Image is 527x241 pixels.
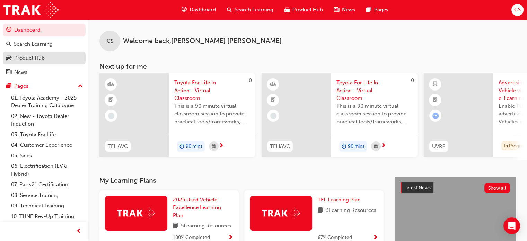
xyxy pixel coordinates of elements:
span: TFLIAVC [108,143,128,150]
span: Product Hub [292,6,323,14]
span: calendar-icon [212,142,216,151]
img: Trak [117,208,155,218]
span: 3 Learning Resources [326,206,376,215]
span: booktick-icon [108,96,113,105]
span: Show Progress [228,235,233,241]
span: guage-icon [182,6,187,14]
span: TFL Learning Plan [318,197,361,203]
h3: My Learning Plans [99,177,384,184]
button: Show all [484,183,510,193]
span: 5 Learning Resources [181,222,231,231]
span: next-icon [219,143,224,149]
span: TFLIAVC [270,143,290,150]
a: 05. Sales [8,150,86,161]
a: Latest NewsShow all [401,182,510,193]
span: This is a 90 minute virtual classroom session to provide practical tools/frameworks, behaviours a... [174,102,250,126]
span: car-icon [6,55,11,61]
a: 0TFLIAVCToyota For Life In Action - Virtual ClassroomThis is a 90 minute virtual classroom sessio... [99,73,255,157]
span: Latest News [404,185,431,191]
span: pages-icon [6,83,11,89]
a: 10. TUNE Rev-Up Training [8,211,86,222]
button: Pages [3,80,86,93]
span: learningRecordVerb_NONE-icon [270,113,276,119]
span: duration-icon [179,142,184,151]
a: car-iconProduct Hub [279,3,328,17]
a: Dashboard [3,24,86,36]
span: news-icon [334,6,339,14]
span: CS [107,37,113,45]
a: News [3,66,86,79]
button: CS [511,4,524,16]
span: Dashboard [190,6,216,14]
span: calendar-icon [374,142,378,151]
span: prev-icon [76,227,81,236]
span: up-icon [78,82,83,91]
a: 02. New - Toyota Dealer Induction [8,111,86,129]
a: Product Hub [3,52,86,64]
span: search-icon [6,41,11,48]
span: Toyota For Life In Action - Virtual Classroom [336,79,412,102]
a: pages-iconPages [361,3,394,17]
div: Pages [14,82,28,90]
a: 03. Toyota For Life [8,129,86,140]
span: 90 mins [348,143,364,150]
a: 08. Service Training [8,190,86,201]
span: news-icon [6,69,11,76]
a: 2025 Used Vehicle Excellence Learning Plan [173,196,233,220]
span: car-icon [284,6,290,14]
span: Toyota For Life In Action - Virtual Classroom [174,79,250,102]
a: 07. Parts21 Certification [8,179,86,190]
a: 09. Technical Training [8,200,86,211]
span: Search Learning [235,6,273,14]
img: Trak [262,208,300,218]
span: learningResourceType_ELEARNING-icon [433,80,438,89]
span: book-icon [173,222,178,231]
span: next-icon [381,143,386,149]
span: search-icon [227,6,232,14]
span: booktick-icon [433,96,438,105]
span: learningResourceType_INSTRUCTOR_LED-icon [271,80,275,89]
a: search-iconSearch Learning [221,3,279,17]
span: This is a 90 minute virtual classroom session to provide practical tools/frameworks, behaviours a... [336,102,412,126]
span: booktick-icon [271,96,275,105]
a: news-iconNews [328,3,361,17]
span: UVR2 [432,143,446,150]
a: 01. Toyota Academy - 2025 Dealer Training Catalogue [8,93,86,111]
div: Open Intercom Messenger [503,217,520,234]
a: Search Learning [3,38,86,51]
div: Product Hub [14,54,45,62]
div: News [14,68,27,76]
span: 90 mins [186,143,202,150]
h3: Next up for me [88,62,527,70]
span: learningRecordVerb_NONE-icon [108,113,114,119]
a: 04. Customer Experience [8,140,86,150]
span: 2025 Used Vehicle Excellence Learning Plan [173,197,221,218]
span: CS [514,6,521,14]
span: duration-icon [342,142,346,151]
span: Show Progress [373,235,378,241]
img: Trak [3,2,59,18]
span: 0 [249,77,252,84]
a: guage-iconDashboard [176,3,221,17]
span: 0 [411,77,414,84]
span: Pages [374,6,388,14]
span: pages-icon [366,6,371,14]
span: learningResourceType_INSTRUCTOR_LED-icon [108,80,113,89]
span: book-icon [318,206,323,215]
span: guage-icon [6,27,11,33]
a: TFL Learning Plan [318,196,363,204]
button: DashboardSearch LearningProduct HubNews [3,22,86,80]
a: 0TFLIAVCToyota For Life In Action - Virtual ClassroomThis is a 90 minute virtual classroom sessio... [262,73,418,157]
span: learningRecordVerb_ATTEMPT-icon [432,113,439,119]
a: 06. Electrification (EV & Hybrid) [8,161,86,179]
span: News [342,6,355,14]
span: Welcome back , [PERSON_NAME] [PERSON_NAME] [123,37,282,45]
div: Search Learning [14,40,53,48]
